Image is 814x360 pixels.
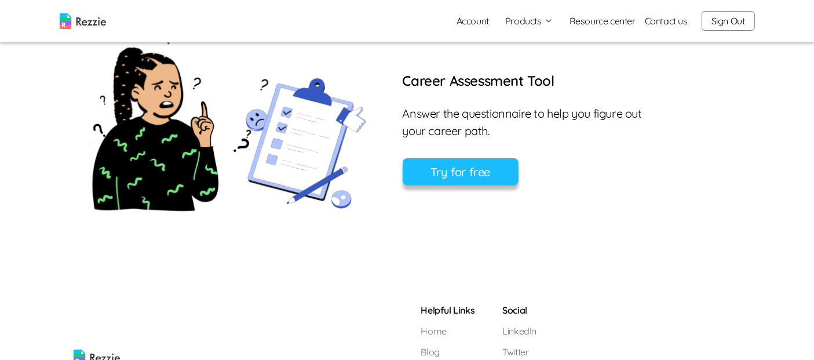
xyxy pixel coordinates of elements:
[645,14,688,28] a: Contact us
[421,345,475,359] a: Blog
[421,324,475,338] a: Home
[421,303,475,317] h5: Helpful Links
[447,9,498,32] a: Account
[403,70,727,91] p: Career Assessment Tool
[403,165,519,177] a: Try for free
[502,303,545,317] h5: Social
[570,14,636,28] a: Resource center
[60,13,106,29] img: logo
[505,14,553,28] button: Products
[502,345,545,359] a: Twitter
[83,8,375,220] img: career paths
[502,324,545,338] a: LinkedIn
[403,105,663,140] p: Answer the questionnaire to help you figure out your career path.
[403,158,519,186] button: Try for free
[702,11,755,31] button: Sign Out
